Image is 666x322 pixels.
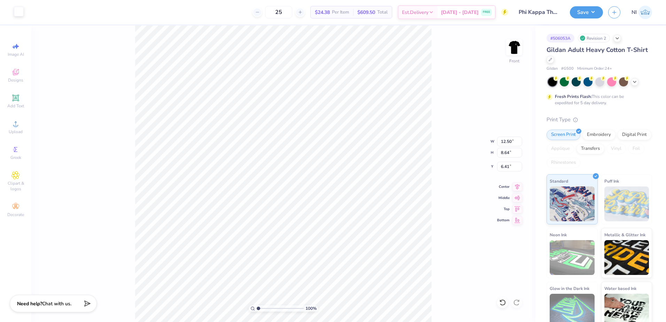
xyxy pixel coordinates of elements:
[547,34,574,43] div: # 506053A
[547,116,652,124] div: Print Type
[483,10,490,15] span: FREE
[547,158,580,168] div: Rhinestones
[578,34,610,43] div: Revision 2
[441,9,479,16] span: [DATE] - [DATE]
[315,9,330,16] span: $24.38
[550,231,567,238] span: Neon Ink
[547,46,648,54] span: Gildan Adult Heavy Cotton T-Shirt
[332,9,349,16] span: Per Item
[17,300,42,307] strong: Need help?
[606,144,626,154] div: Vinyl
[628,144,644,154] div: Foil
[577,66,612,72] span: Minimum Order: 24 +
[632,8,637,16] span: NI
[555,93,641,106] div: This color can be expedited for 5 day delivery.
[7,212,24,217] span: Decorate
[570,6,603,18] button: Save
[576,144,604,154] div: Transfers
[497,218,510,223] span: Bottom
[3,181,28,192] span: Clipart & logos
[632,6,652,19] a: NI
[8,52,24,57] span: Image AI
[550,240,595,275] img: Neon Ink
[402,9,428,16] span: Est. Delivery
[582,130,615,140] div: Embroidery
[547,130,580,140] div: Screen Print
[10,155,21,160] span: Greek
[604,285,636,292] span: Water based Ink
[547,144,574,154] div: Applique
[305,305,317,312] span: 100 %
[604,231,645,238] span: Metallic & Glitter Ink
[509,58,519,64] div: Front
[550,186,595,221] img: Standard
[8,77,23,83] span: Designs
[497,195,510,200] span: Middle
[507,40,521,54] img: Front
[550,177,568,185] span: Standard
[265,6,292,18] input: – –
[550,285,589,292] span: Glow in the Dark Ink
[604,240,649,275] img: Metallic & Glitter Ink
[604,177,619,185] span: Puff Ink
[618,130,651,140] div: Digital Print
[561,66,574,72] span: # G500
[547,66,558,72] span: Gildan
[497,184,510,189] span: Center
[638,6,652,19] img: Nicole Isabelle Dimla
[357,9,375,16] span: $609.50
[377,9,388,16] span: Total
[555,94,592,99] strong: Fresh Prints Flash:
[513,5,565,19] input: Untitled Design
[42,300,71,307] span: Chat with us.
[7,103,24,109] span: Add Text
[497,207,510,212] span: Top
[9,129,23,135] span: Upload
[604,186,649,221] img: Puff Ink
